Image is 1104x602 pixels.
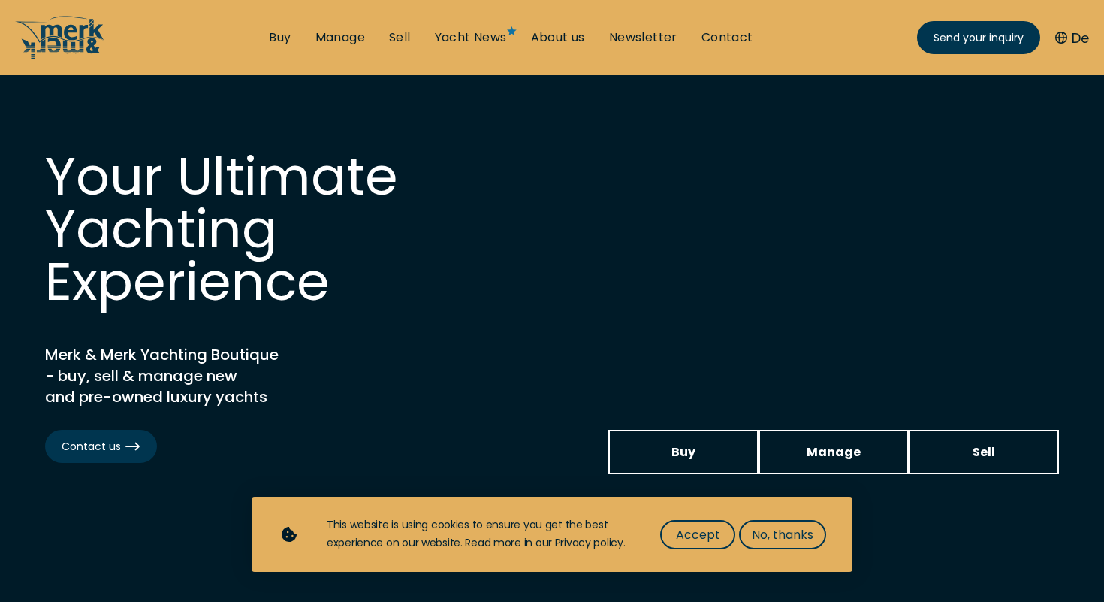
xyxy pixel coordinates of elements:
[752,525,813,544] span: No, thanks
[1055,28,1089,48] button: De
[676,525,720,544] span: Accept
[45,344,421,407] h2: Merk & Merk Yachting Boutique - buy, sell & manage new and pre-owned luxury yachts
[973,443,995,461] span: Sell
[315,29,365,46] a: Manage
[45,150,496,308] h1: Your Ultimate Yachting Experience
[609,29,677,46] a: Newsletter
[934,30,1024,46] span: Send your inquiry
[671,443,695,461] span: Buy
[269,29,291,46] a: Buy
[435,29,507,46] a: Yacht News
[327,516,630,552] div: This website is using cookies to ensure you get the best experience on our website. Read more in ...
[739,520,826,549] button: No, thanks
[608,430,759,474] a: Buy
[660,520,735,549] button: Accept
[62,439,140,455] span: Contact us
[531,29,585,46] a: About us
[45,430,157,463] a: Contact us
[909,430,1059,474] a: Sell
[701,29,753,46] a: Contact
[555,535,623,550] a: Privacy policy
[759,430,909,474] a: Manage
[807,443,861,461] span: Manage
[917,21,1040,54] a: Send your inquiry
[389,29,411,46] a: Sell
